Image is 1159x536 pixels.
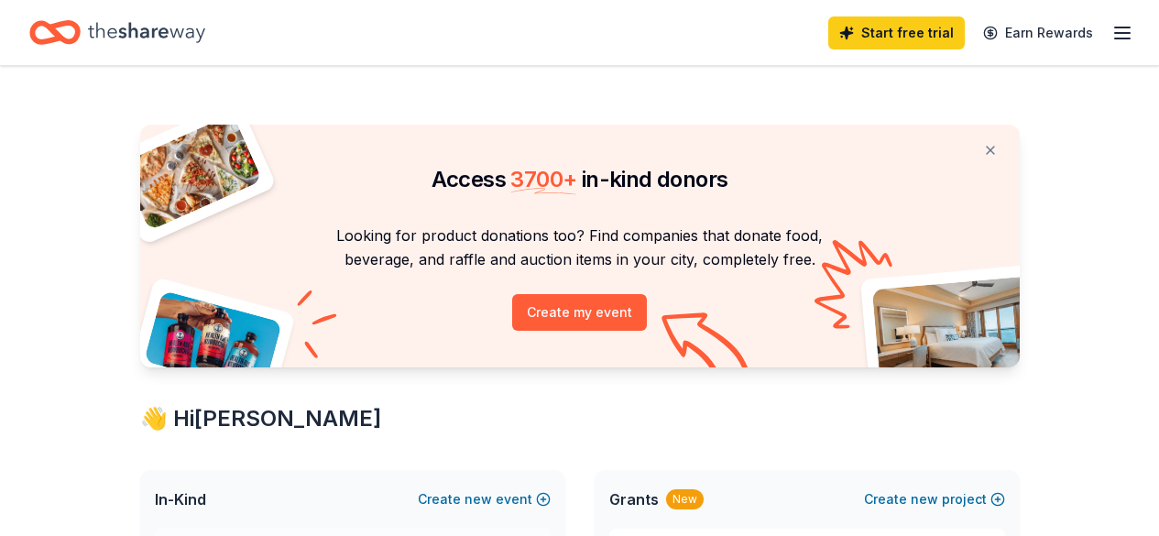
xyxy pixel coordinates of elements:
img: Curvy arrow [662,312,753,381]
span: new [465,488,492,510]
button: Createnewproject [864,488,1005,510]
span: Grants [609,488,659,510]
span: Access in-kind donors [432,166,728,192]
a: Home [29,11,205,54]
span: new [911,488,938,510]
div: New [666,489,704,509]
button: Create my event [512,294,647,331]
span: In-Kind [155,488,206,510]
button: Createnewevent [418,488,551,510]
p: Looking for product donations too? Find companies that donate food, beverage, and raffle and auct... [162,224,998,272]
div: 👋 Hi [PERSON_NAME] [140,404,1020,433]
a: Start free trial [828,16,965,49]
a: Earn Rewards [972,16,1104,49]
span: 3700 + [510,166,576,192]
img: Pizza [119,114,262,231]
